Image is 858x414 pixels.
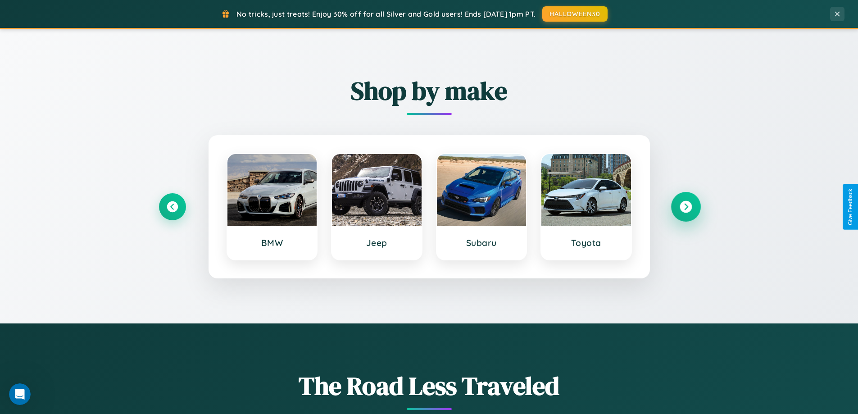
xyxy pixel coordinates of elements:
div: Give Feedback [847,189,853,225]
h3: Subaru [446,237,518,248]
iframe: Intercom live chat [9,383,31,405]
span: No tricks, just treats! Enjoy 30% off for all Silver and Gold users! Ends [DATE] 1pm PT. [236,9,536,18]
h3: Toyota [550,237,622,248]
button: HALLOWEEN30 [542,6,608,22]
h2: Shop by make [159,73,699,108]
h3: BMW [236,237,308,248]
h3: Jeep [341,237,413,248]
h1: The Road Less Traveled [159,369,699,403]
